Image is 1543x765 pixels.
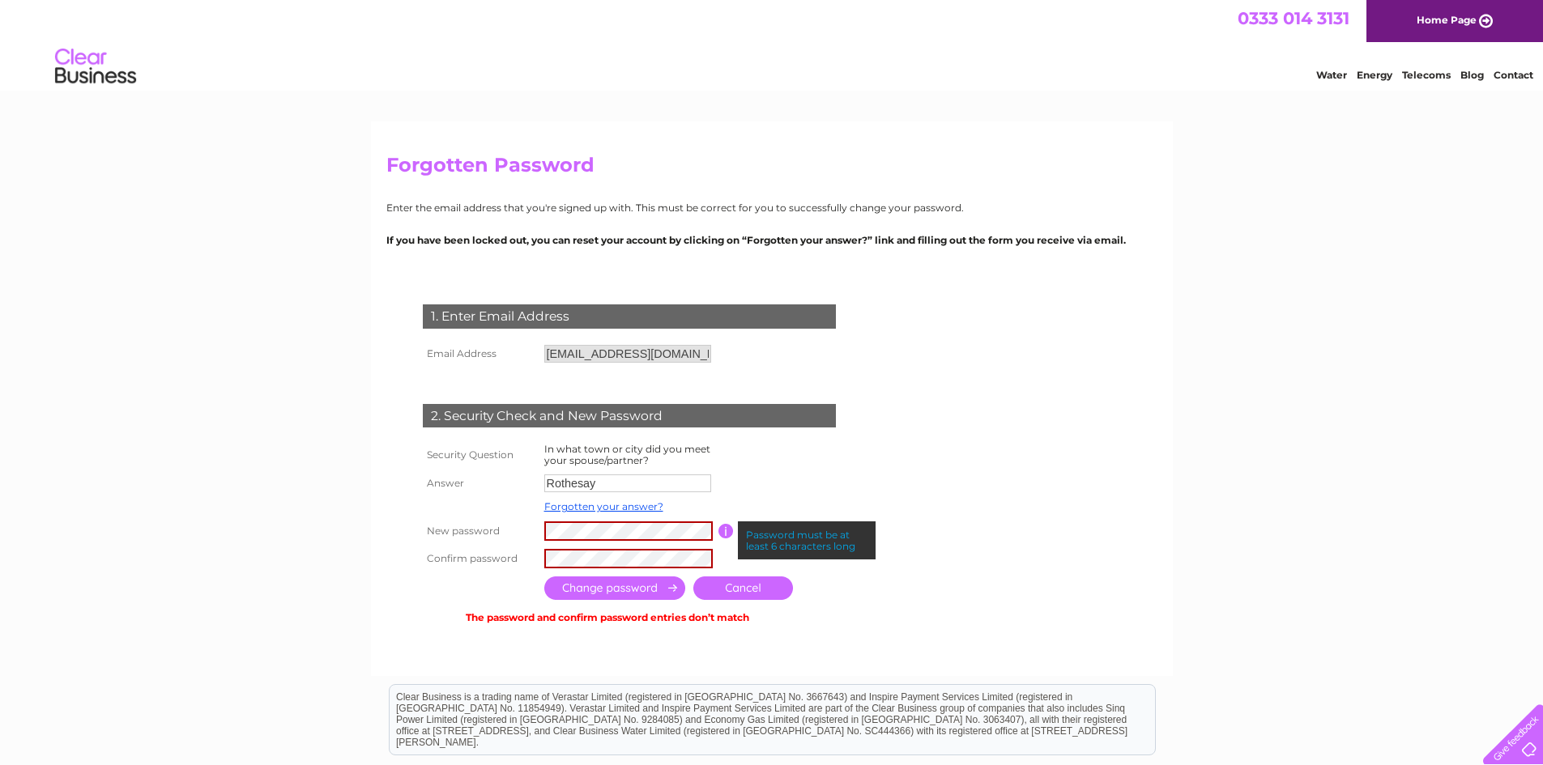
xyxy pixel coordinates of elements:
th: New password [419,517,540,545]
a: Water [1316,69,1347,81]
a: Forgotten your answer? [544,500,663,512]
img: logo.png [54,42,137,91]
th: Email Address [419,341,540,367]
div: 2. Security Check and New Password [423,404,836,428]
input: Information [718,524,734,538]
label: In what town or city did you meet your spouse/partner? [544,443,710,466]
div: Clear Business is a trading name of Verastar Limited (registered in [GEOGRAPHIC_DATA] No. 3667643... [390,9,1155,79]
td: The password and confirm password entries don’t match [419,604,797,627]
a: Contact [1494,69,1533,81]
a: Telecoms [1402,69,1451,81]
a: Blog [1460,69,1484,81]
th: Answer [419,470,540,496]
h2: Forgotten Password [386,154,1157,185]
div: Password must be at least 6 characters long [738,521,876,560]
a: Cancel [693,576,793,600]
div: 1. Enter Email Address [423,304,836,329]
th: Confirm password [419,545,540,572]
p: Enter the email address that you're signed up with. This must be correct for you to successfully ... [386,200,1157,215]
input: Submit [544,576,685,600]
p: If you have been locked out, you can reset your account by clicking on “Forgotten your answer?” l... [386,232,1157,248]
th: Security Question [419,440,540,470]
a: 0333 014 3131 [1238,8,1349,28]
a: Energy [1357,69,1392,81]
